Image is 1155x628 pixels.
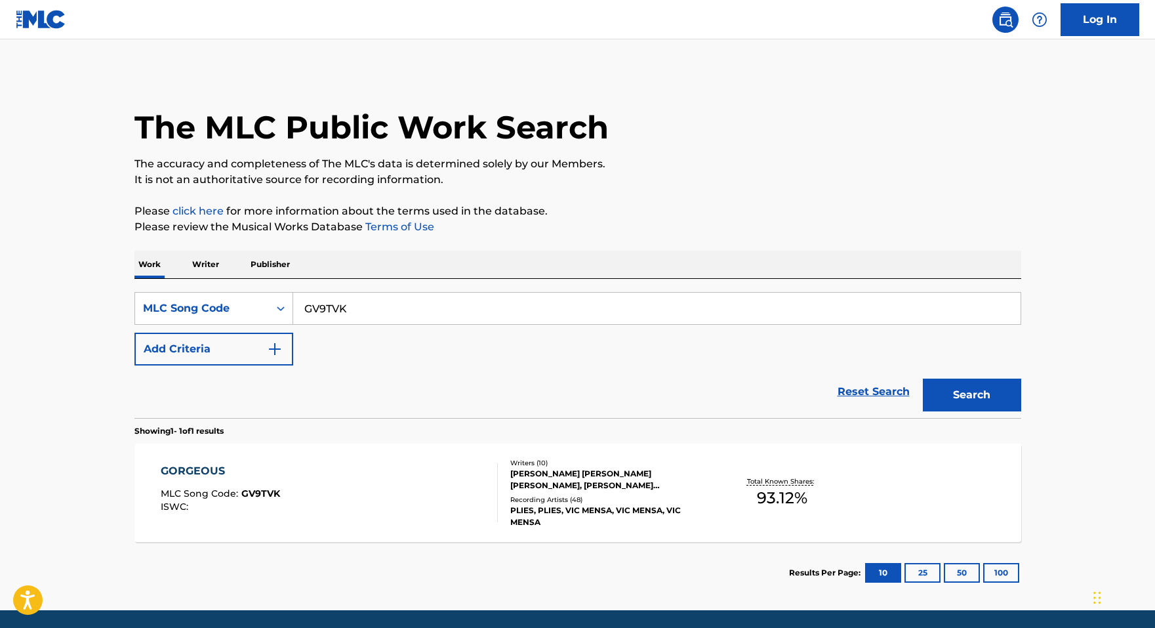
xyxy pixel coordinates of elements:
span: ISWC : [161,501,192,513]
div: MLC Song Code [143,301,261,316]
p: Total Known Shares: [747,476,817,486]
button: 10 [865,563,901,583]
button: Add Criteria [134,333,293,366]
div: [PERSON_NAME] [PERSON_NAME] [PERSON_NAME], [PERSON_NAME] [PERSON_NAME] [PERSON_NAME], [PERSON_NAM... [510,468,708,492]
p: Work [134,251,165,278]
img: search [998,12,1013,28]
span: GV9TVK [241,488,280,499]
img: help [1032,12,1047,28]
h1: The MLC Public Work Search [134,108,609,147]
a: Log In [1061,3,1139,36]
a: Reset Search [831,377,916,406]
a: GORGEOUSMLC Song Code:GV9TVKISWC:Writers (10)[PERSON_NAME] [PERSON_NAME] [PERSON_NAME], [PERSON_N... [134,444,1021,542]
a: Terms of Use [363,220,434,233]
button: 50 [944,563,980,583]
img: 9d2ae6d4665cec9f34b9.svg [267,341,283,357]
iframe: Chat Widget [1089,565,1155,628]
button: 25 [904,563,941,583]
p: It is not an authoritative source for recording information. [134,172,1021,188]
a: click here [172,205,224,217]
button: 100 [983,563,1019,583]
button: Search [923,379,1021,411]
div: GORGEOUS [161,463,280,479]
p: The accuracy and completeness of The MLC's data is determined solely by our Members. [134,156,1021,172]
div: Drag [1093,578,1101,618]
div: Writers ( 10 ) [510,458,708,468]
img: MLC Logo [16,10,66,29]
form: Search Form [134,292,1021,418]
div: Help [1026,7,1053,33]
p: Please review the Musical Works Database [134,219,1021,235]
p: Please for more information about the terms used in the database. [134,203,1021,219]
p: Results Per Page: [789,567,864,579]
p: Writer [188,251,223,278]
p: Publisher [247,251,294,278]
a: Public Search [992,7,1019,33]
p: Showing 1 - 1 of 1 results [134,425,224,437]
div: PLIES, PLIES, VIC MENSA, VIC MENSA, VIC MENSA [510,505,708,528]
span: 93.12 % [757,486,807,510]
span: MLC Song Code : [161,488,241,499]
div: Recording Artists ( 48 ) [510,495,708,505]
